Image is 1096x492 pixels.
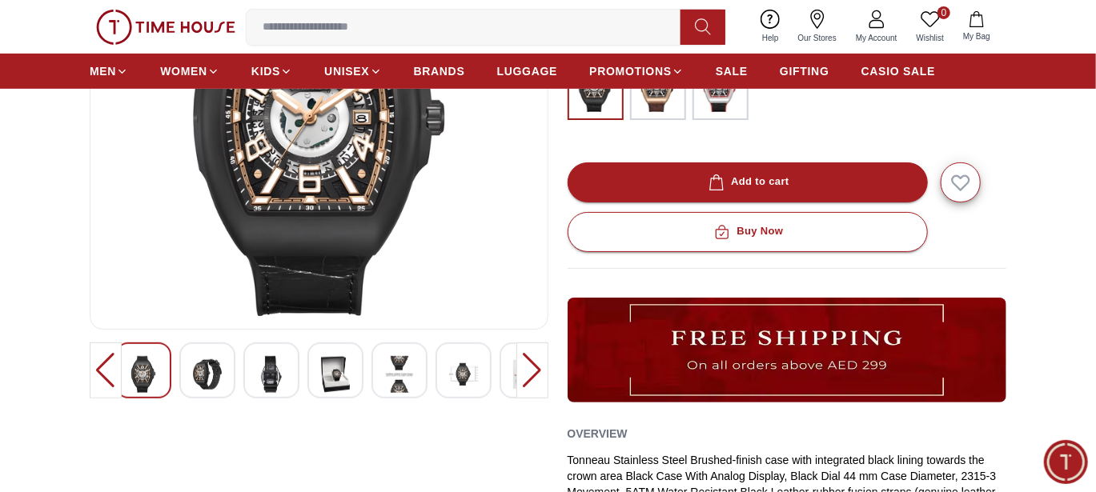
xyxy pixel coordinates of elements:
h2: Overview [568,422,628,446]
div: Buy Now [711,222,783,241]
span: MEN [90,63,116,79]
img: TORNADO XENITH Men's Analog Black Dial Watch - T25301-BLBB [513,356,542,393]
img: ... [96,10,235,45]
a: KIDS [251,57,292,86]
img: TORNADO XENITH Men's Analog Black Dial Watch - T25301-BLBB [385,356,414,393]
a: UNISEX [324,57,381,86]
a: Our Stores [789,6,846,47]
span: WOMEN [160,63,207,79]
span: LUGGAGE [497,63,558,79]
span: 0 [937,6,950,19]
span: KIDS [251,63,280,79]
button: Add to cart [568,162,928,202]
img: ... [568,298,1007,403]
div: Add to cart [705,173,789,191]
a: Help [753,6,789,47]
a: PROMOTIONS [589,57,684,86]
button: Buy Now [568,212,928,252]
a: SALE [716,57,748,86]
span: Help [756,32,785,44]
span: GIFTING [780,63,829,79]
a: LUGGAGE [497,57,558,86]
a: BRANDS [414,57,465,86]
span: CASIO SALE [861,63,936,79]
img: TORNADO XENITH Men's Analog Black Dial Watch - T25301-BLBB [449,356,478,393]
img: TORNADO XENITH Men's Analog Black Dial Watch - T25301-BLBB [257,356,286,393]
a: CASIO SALE [861,57,936,86]
span: My Account [849,32,904,44]
div: Chat Widget [1044,440,1088,484]
a: MEN [90,57,128,86]
img: TORNADO XENITH Men's Analog Black Dial Watch - T25301-BLBB [129,356,158,393]
a: GIFTING [780,57,829,86]
a: WOMEN [160,57,219,86]
img: TORNADO XENITH Men's Analog Black Dial Watch - T25301-BLBB [193,356,222,393]
span: UNISEX [324,63,369,79]
span: Wishlist [910,32,950,44]
button: My Bag [953,8,1000,46]
span: SALE [716,63,748,79]
img: TORNADO XENITH Men's Analog Black Dial Watch - T25301-BLBB [321,356,350,393]
span: My Bag [957,30,997,42]
span: BRANDS [414,63,465,79]
span: Our Stores [792,32,843,44]
a: 0Wishlist [907,6,953,47]
span: PROMOTIONS [589,63,672,79]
